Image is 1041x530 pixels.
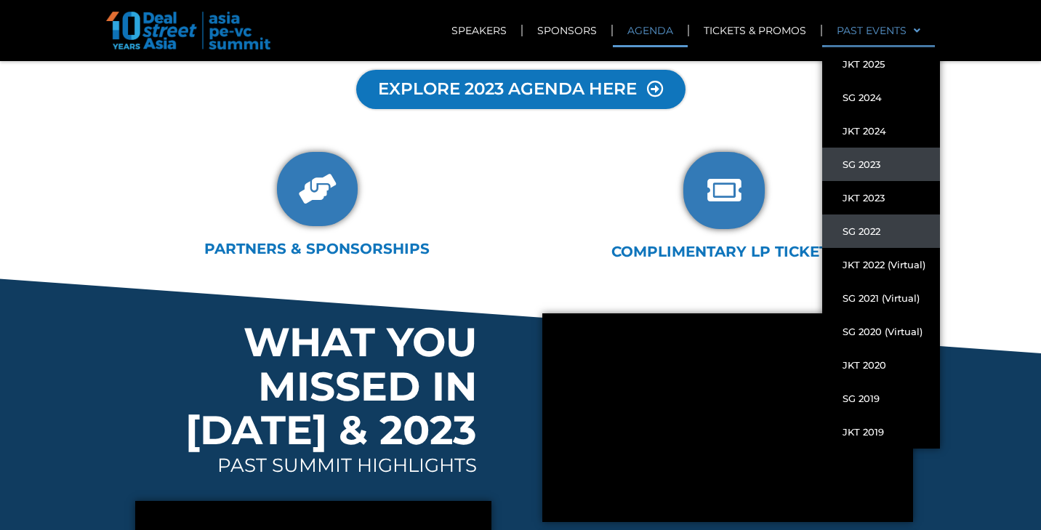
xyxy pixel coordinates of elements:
span: WHAT YOU MISSED IN [DATE] & 2023 [185,318,477,454]
a: JKT 2023 [822,181,940,214]
a: SPEAKERS [437,14,521,47]
a: JKT 2022 (Virtual) [822,248,940,281]
a: JKT 2019 [822,415,940,449]
a: SPONSORS [523,14,611,47]
span: PAST SUMMIT HIGHLIGHTS [217,454,477,477]
a: JKT 2025 [822,47,940,81]
ul: PAST EVENTS [822,47,940,449]
a: COMPLIMENTARY LP TICKETS [611,243,837,260]
a: AGENDA [613,14,688,47]
a: SG 2023 [822,148,940,181]
a: EXPLORE 2023 AGENDA HERE [340,68,700,111]
iframe: Closing Fireside: GoTo: Scaling up ecosystem integration for greater impact? [542,313,913,522]
a: SG 2022 [822,214,940,248]
a: SG 2024 [822,81,940,114]
span: EXPLORE 2023 AGENDA HERE [364,80,647,99]
a: PARTNERS & SPONSORSHIPS [204,240,430,257]
a: SG 2019 [822,382,940,415]
a: JKT 2020 [822,348,940,382]
a: JKT 2024 [822,114,940,148]
a: SG 2021 (Virtual) [822,281,940,315]
a: SG 2020 (Virtual) [822,315,940,348]
a: PAST EVENTS [822,14,935,47]
a: TICKETS & PROMOS [689,14,821,47]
